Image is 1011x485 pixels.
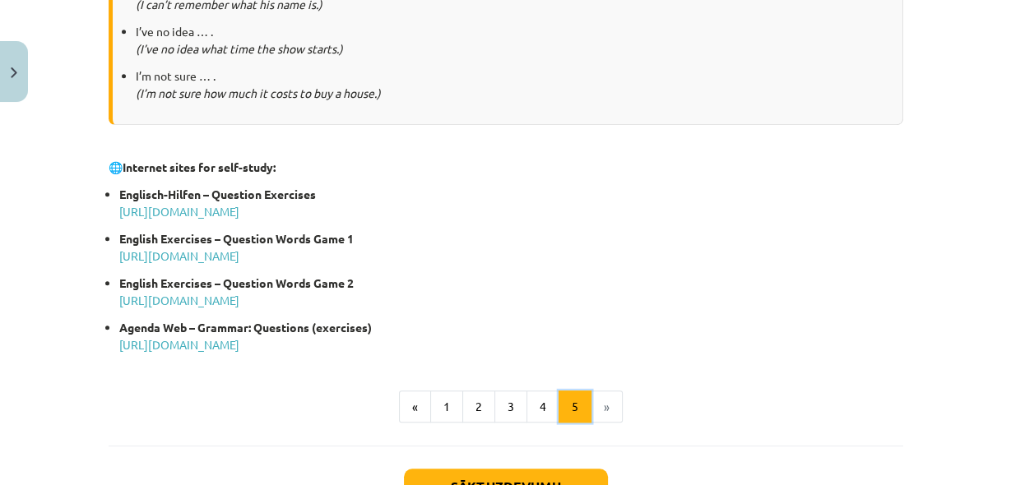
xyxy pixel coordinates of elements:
[123,159,276,174] strong: Internet sites for self-study:
[399,390,431,423] button: «
[119,275,354,290] strong: English Exercises – Question Words Game 2
[494,390,527,423] button: 3
[136,85,381,100] em: (I’m not sure how much it costs to buy a house.)
[119,204,239,219] a: [URL][DOMAIN_NAME]
[119,187,316,201] strong: Englisch-Hilfen – Question Exercises
[119,293,239,307] a: [URL][DOMAIN_NAME]
[11,67,17,78] img: icon-close-lesson-0947bae3869378f0d4975bcd49f059093ad1ed9edebbc8119c70593378902aed.svg
[526,390,559,423] button: 4
[430,390,463,423] button: 1
[109,141,903,176] p: 🌐
[136,41,343,56] em: (I’ve no idea what time the show starts.)
[136,23,890,58] p: I’ve no idea … .
[136,67,890,102] p: I’m not sure … .
[119,320,372,335] strong: Agenda Web – Grammar: Questions (exercises)
[559,390,591,423] button: 5
[109,390,903,423] nav: Page navigation example
[119,231,354,246] strong: English Exercises – Question Words Game 1
[119,337,239,352] a: [URL][DOMAIN_NAME]
[462,390,495,423] button: 2
[119,248,239,263] a: [URL][DOMAIN_NAME]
